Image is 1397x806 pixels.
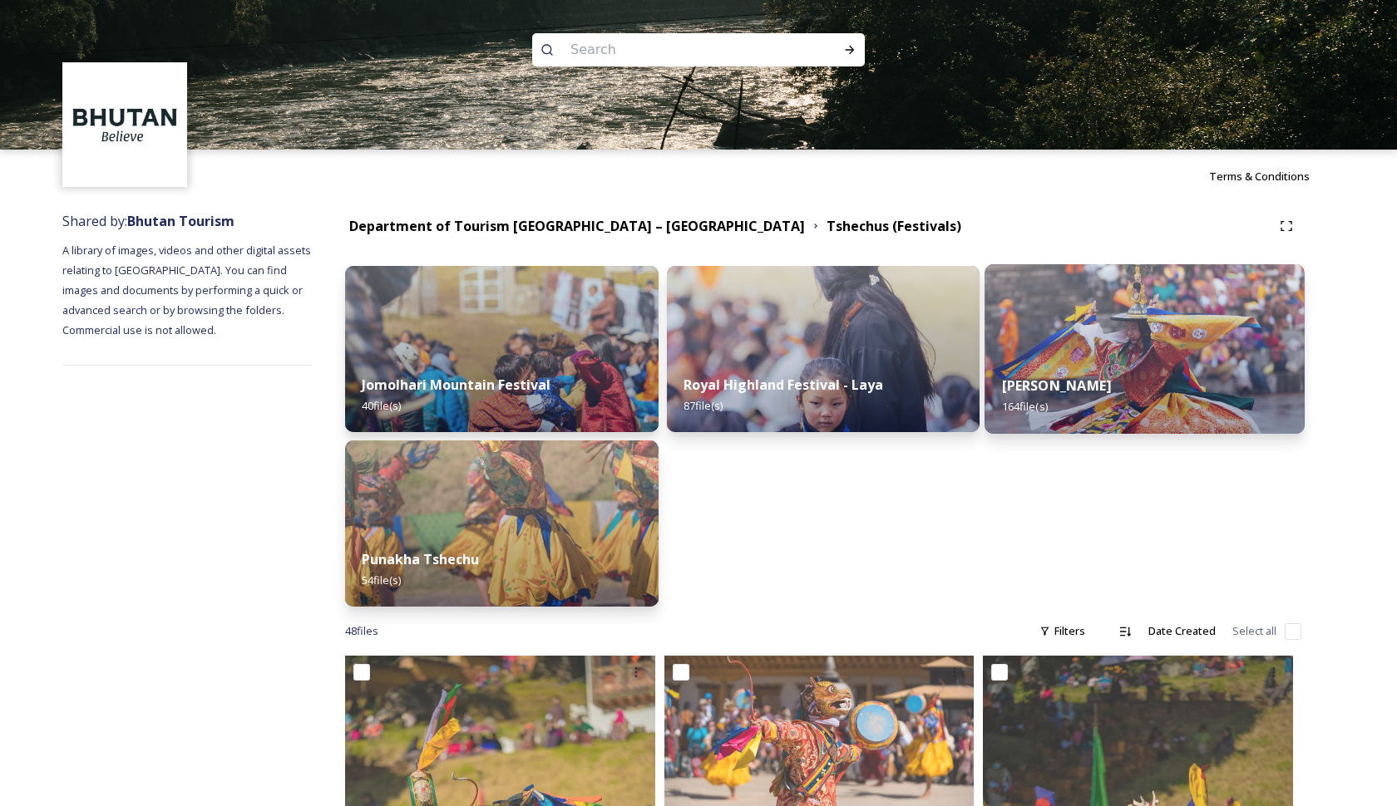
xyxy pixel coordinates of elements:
img: Dechenphu%2520Festival9.jpg [345,440,659,607]
img: DSC00580.jpg [345,266,659,432]
span: Select all [1232,623,1276,639]
strong: Punakha Tshechu [362,550,479,568]
strong: [PERSON_NAME] [1002,376,1112,395]
span: 87 file(s) [684,398,723,413]
strong: Bhutan Tourism [127,212,234,230]
span: Terms & Conditions [1209,169,1310,184]
span: 54 file(s) [362,573,401,587]
span: 164 file(s) [1002,399,1048,414]
a: Terms & Conditions [1209,166,1335,186]
span: 48 file s [345,623,378,639]
input: Search [562,32,790,68]
strong: Tshechus (Festivals) [827,217,961,235]
span: Shared by: [62,212,234,230]
span: A library of images, videos and other digital assets relating to [GEOGRAPHIC_DATA]. You can find ... [62,243,313,337]
strong: Department of Tourism [GEOGRAPHIC_DATA] – [GEOGRAPHIC_DATA] [349,217,805,235]
div: Filters [1031,615,1093,647]
img: Thimphu%2520Setchu%25202.jpeg [985,264,1305,434]
img: LLL05247.jpg [667,266,980,432]
img: BT_Logo_BB_Lockup_CMYK_High%2520Res.jpg [65,65,185,185]
span: 40 file(s) [362,398,401,413]
strong: Royal Highland Festival - Laya [684,376,883,394]
strong: Jomolhari Mountain Festival [362,376,550,394]
div: Date Created [1140,615,1224,647]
